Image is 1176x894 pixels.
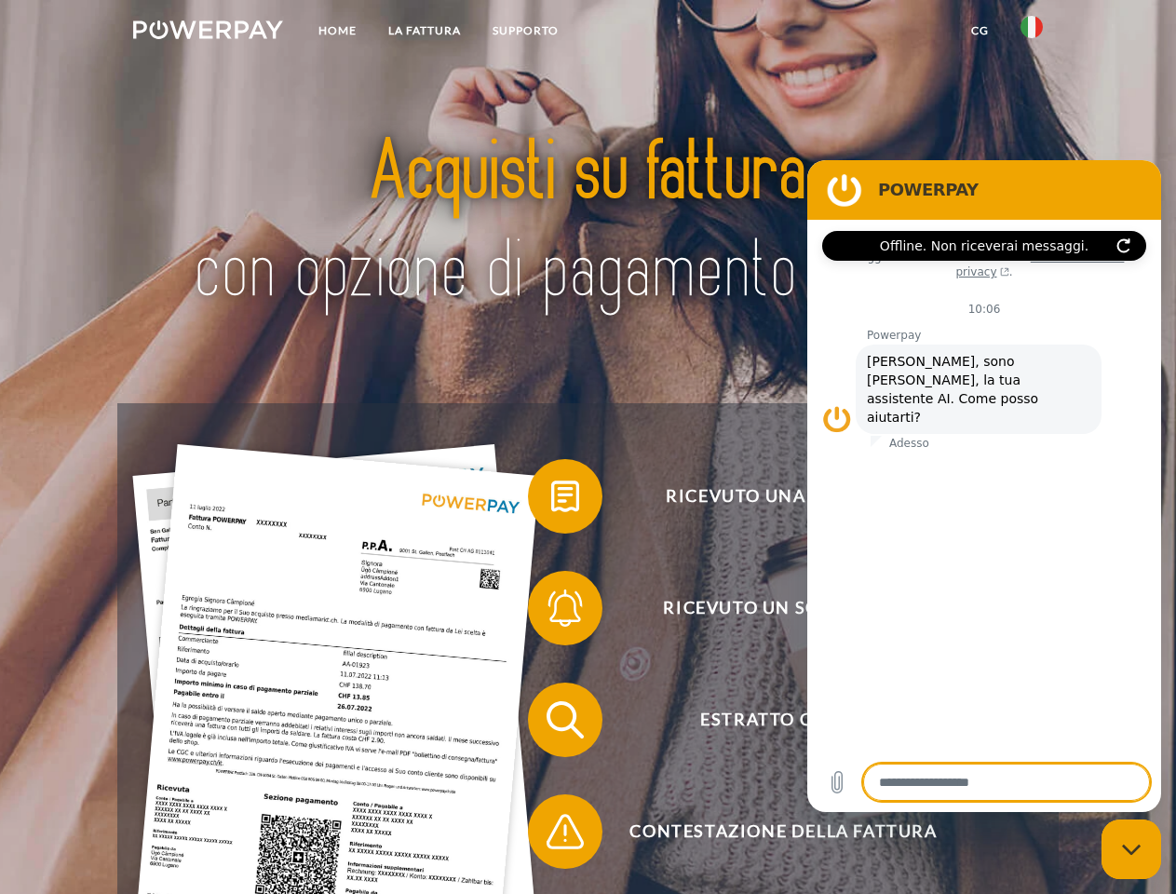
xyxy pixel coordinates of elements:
[555,794,1011,869] span: Contestazione della fattura
[555,459,1011,534] span: Ricevuto una fattura?
[303,14,372,47] a: Home
[178,89,998,357] img: title-powerpay_it.svg
[542,808,588,855] img: qb_warning.svg
[528,794,1012,869] button: Contestazione della fattura
[555,683,1011,757] span: Estratto conto
[542,473,588,520] img: qb_bill.svg
[133,20,283,39] img: logo-powerpay-white.svg
[955,14,1005,47] a: CG
[807,160,1161,812] iframe: Finestra di messaggistica
[1021,16,1043,38] img: it
[477,14,574,47] a: Supporto
[528,459,1012,534] button: Ricevuto una fattura?
[555,571,1011,645] span: Ricevuto un sollecito?
[372,14,477,47] a: LA FATTURA
[542,585,588,631] img: qb_bell.svg
[1102,819,1161,879] iframe: Pulsante per aprire la finestra di messaggistica, conversazione in corso
[542,697,588,743] img: qb_search.svg
[528,571,1012,645] button: Ricevuto un sollecito?
[528,683,1012,757] button: Estratto conto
